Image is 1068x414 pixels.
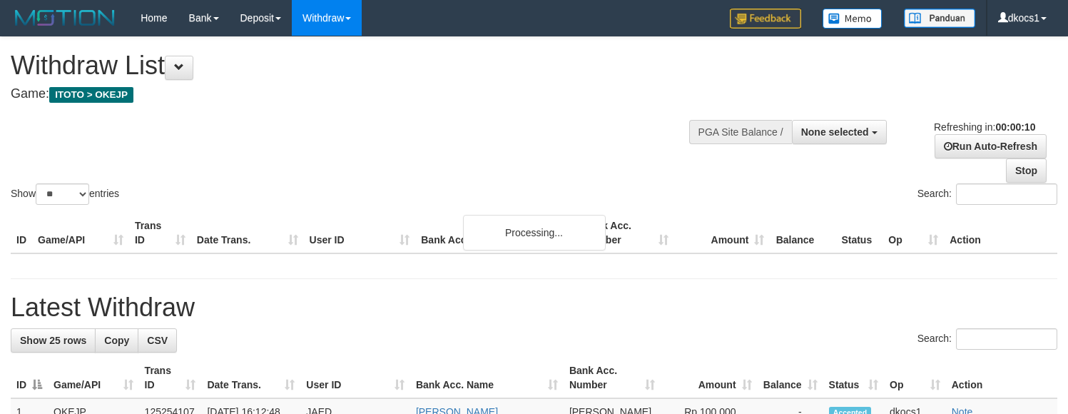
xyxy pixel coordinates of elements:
th: Action [946,358,1057,398]
a: Run Auto-Refresh [935,134,1047,158]
th: User ID: activate to sort column ascending [300,358,410,398]
span: Show 25 rows [20,335,86,346]
th: Game/API: activate to sort column ascending [48,358,139,398]
th: Amount [674,213,771,253]
span: Copy [104,335,129,346]
th: User ID [304,213,416,253]
th: Balance: activate to sort column ascending [758,358,823,398]
th: Bank Acc. Number [578,213,674,253]
th: ID [11,213,32,253]
th: Op: activate to sort column ascending [884,358,946,398]
span: CSV [147,335,168,346]
th: Balance [770,213,835,253]
a: CSV [138,328,177,353]
th: Trans ID [129,213,191,253]
th: Action [944,213,1057,253]
th: Op [883,213,944,253]
span: Refreshing in: [934,121,1035,133]
th: Game/API [32,213,129,253]
img: Feedback.jpg [730,9,801,29]
a: Copy [95,328,138,353]
img: panduan.png [904,9,975,28]
h1: Withdraw List [11,51,698,80]
label: Show entries [11,183,119,205]
input: Search: [956,183,1057,205]
button: None selected [792,120,887,144]
th: Bank Acc. Name [415,213,577,253]
h4: Game: [11,87,698,101]
th: Date Trans.: activate to sort column ascending [201,358,300,398]
div: Processing... [463,215,606,251]
th: Bank Acc. Name: activate to sort column ascending [410,358,564,398]
span: None selected [801,126,869,138]
th: Bank Acc. Number: activate to sort column ascending [564,358,661,398]
div: PGA Site Balance / [689,120,792,144]
th: ID: activate to sort column descending [11,358,48,398]
th: Status [835,213,883,253]
h1: Latest Withdraw [11,293,1057,322]
label: Search: [917,183,1057,205]
img: Button%20Memo.svg [823,9,883,29]
th: Status: activate to sort column ascending [823,358,885,398]
strong: 00:00:10 [995,121,1035,133]
th: Date Trans. [191,213,304,253]
th: Amount: activate to sort column ascending [661,358,757,398]
a: Stop [1006,158,1047,183]
th: Trans ID: activate to sort column ascending [139,358,202,398]
label: Search: [917,328,1057,350]
span: ITOTO > OKEJP [49,87,133,103]
img: MOTION_logo.png [11,7,119,29]
a: Show 25 rows [11,328,96,353]
select: Showentries [36,183,89,205]
input: Search: [956,328,1057,350]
